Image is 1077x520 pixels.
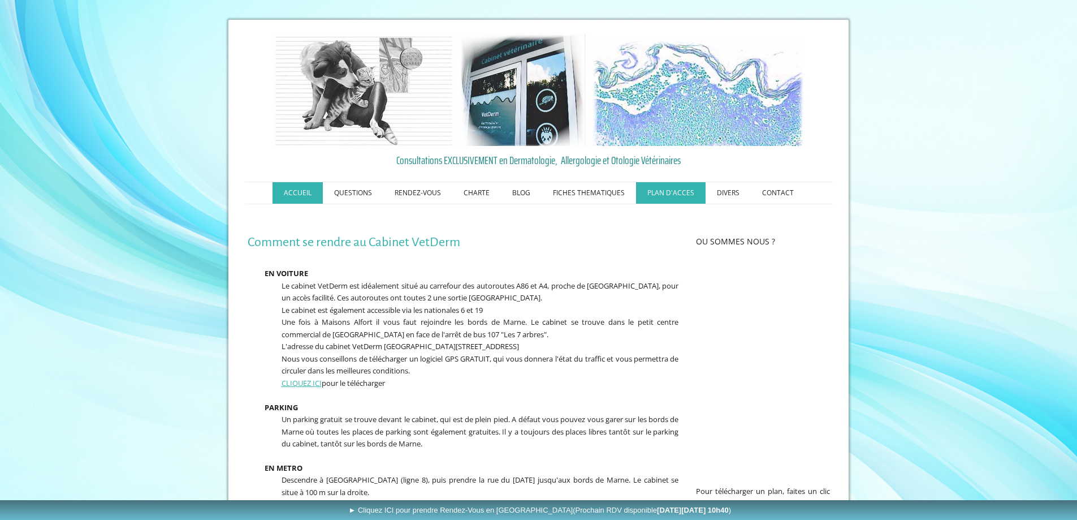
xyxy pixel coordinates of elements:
a: QUESTIONS [323,182,383,204]
a: BLOG [501,182,542,204]
a: ACCUEIL [273,182,323,204]
a: CLIQUEZ ICI [282,378,322,388]
span: L'adresse du cabinet VetDerm [GEOGRAPHIC_DATA][STREET_ADDRESS] [282,341,519,351]
b: [DATE][DATE] 10h40 [657,506,729,514]
span: Nous vous conseillons de télécharger un logiciel GPS GRATUIT, qui vous donnera l'état du traffic ... [282,354,679,376]
span: pour le télécharger [282,378,385,388]
strong: EN METRO [265,463,302,473]
strong: PARKING [265,402,298,412]
span: Une fois à Maisons Alfort il vous faut rejoindre les bords de Marne. Le cabinet se trouve dans le... [282,317,679,339]
strong: EN VOITURE [265,268,308,278]
a: CONTACT [751,182,805,204]
span: Un parking gratuit se trouve devant le cabinet, qui est de plein pied. A défaut vous pouvez vous ... [282,414,679,449]
a: DIVERS [706,182,751,204]
h1: Comment se rendre au Cabinet VetDerm [248,235,679,250]
a: FICHES THEMATIQUES [542,182,636,204]
a: PLAN D'ACCES [636,182,706,204]
a: CHARTE [452,182,501,204]
a: Consultations EXCLUSIVEMENT en Dermatologie, Allergologie et Otologie Vétérinaires [248,152,830,169]
span: (Prochain RDV disponible ) [573,506,731,514]
span: ► Cliquez ICI pour prendre Rendez-Vous en [GEOGRAPHIC_DATA] [348,506,731,514]
span: Le cabinet est également accessible via les nationales 6 et 19 [282,305,483,315]
a: RENDEZ-VOUS [383,182,452,204]
span: Le cabinet VetDerm est idéalement situé au carrefour des autoroutes A86 et A4, proche de [GEOGRAP... [282,281,679,303]
span: Descendre à [GEOGRAPHIC_DATA] (ligne 8), puis prendre la rue du [DATE] jusqu'aux bords de Marne. ... [282,475,679,497]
